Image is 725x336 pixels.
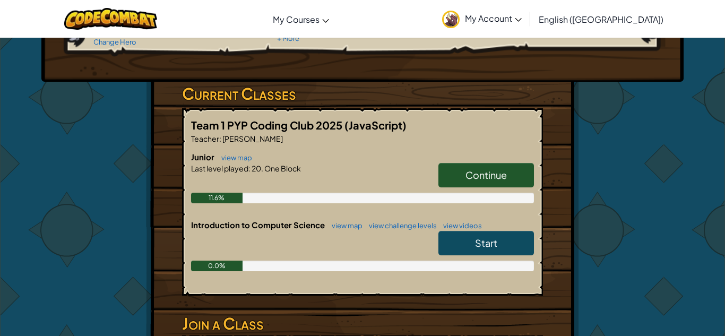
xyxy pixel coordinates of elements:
span: Teacher [191,134,219,143]
span: One Block [263,163,301,173]
a: view videos [438,221,482,230]
a: My Account [437,2,527,36]
span: Introduction to Computer Science [191,220,326,230]
span: 20. [251,163,263,173]
span: Last level played [191,163,248,173]
a: view map [326,221,362,230]
span: Start [475,237,497,249]
span: : [248,163,251,173]
div: 11.6% [191,193,243,203]
span: My Courses [273,14,320,25]
a: view map [216,153,252,162]
span: Junior [191,152,216,162]
img: CodeCombat logo [64,8,157,30]
span: English ([GEOGRAPHIC_DATA]) [539,14,663,25]
img: avatar [442,11,460,28]
span: Continue [465,169,507,181]
span: My Account [465,13,522,24]
a: + More [277,34,299,42]
a: Change Hero [93,38,136,46]
div: 0.0% [191,261,243,271]
h3: Join a Class [182,312,543,335]
a: view challenge levels [364,221,437,230]
h3: Current Classes [182,82,543,106]
span: (JavaScript) [344,118,407,132]
a: English ([GEOGRAPHIC_DATA]) [533,5,669,33]
a: My Courses [267,5,334,33]
span: : [219,134,221,143]
span: Team 1 PYP Coding Club 2025 [191,118,344,132]
span: [PERSON_NAME] [221,134,283,143]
